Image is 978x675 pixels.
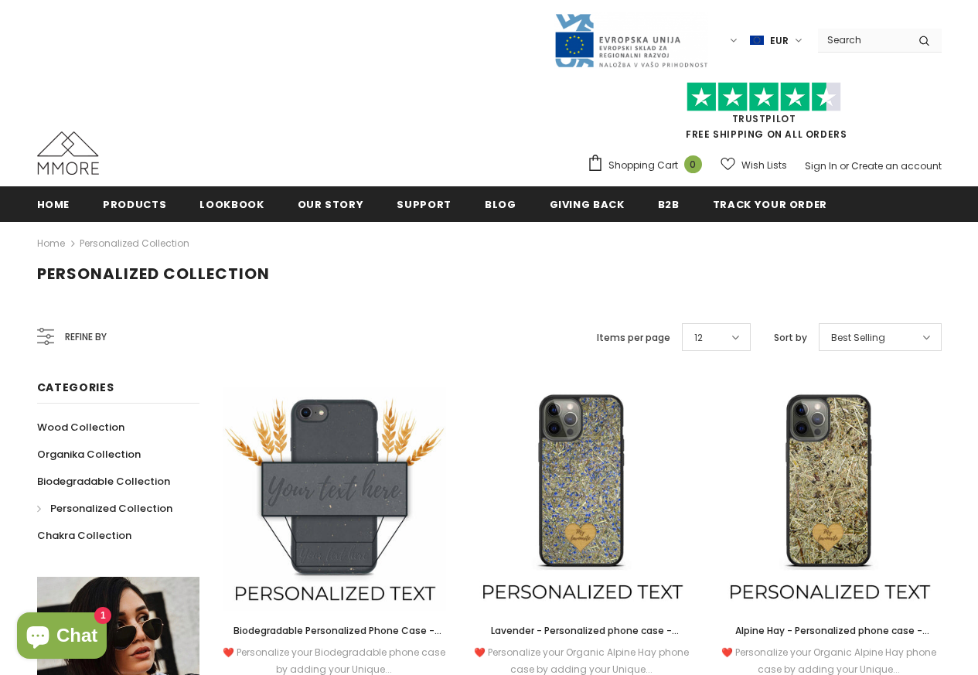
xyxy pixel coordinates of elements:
img: MMORE Cases [37,131,99,175]
a: Giving back [550,186,625,221]
a: Wish Lists [721,152,787,179]
img: Javni Razpis [554,12,708,69]
span: Lavender - Personalized phone case - Personalized gift [491,624,679,654]
span: support [397,197,452,212]
span: Organika Collection [37,447,141,462]
span: or [840,159,849,172]
a: Home [37,186,70,221]
a: Our Story [298,186,364,221]
input: Search Site [818,29,907,51]
a: Organika Collection [37,441,141,468]
a: Biodegradable Collection [37,468,170,495]
span: Track your order [713,197,827,212]
inbox-online-store-chat: Shopify online store chat [12,612,111,663]
label: Sort by [774,330,807,346]
span: Shopping Cart [608,158,678,173]
a: Chakra Collection [37,522,131,549]
span: Giving back [550,197,625,212]
span: Wood Collection [37,420,124,435]
label: Items per page [597,330,670,346]
a: Home [37,234,65,253]
span: Refine by [65,329,107,346]
span: Best Selling [831,330,885,346]
span: Wish Lists [741,158,787,173]
span: FREE SHIPPING ON ALL ORDERS [587,89,942,141]
span: Blog [485,197,516,212]
span: Home [37,197,70,212]
a: support [397,186,452,221]
a: Personalized Collection [37,495,172,522]
span: Alpine Hay - Personalized phone case - Personalized gift [735,624,929,654]
a: Create an account [851,159,942,172]
img: Trust Pilot Stars [687,82,841,112]
span: Our Story [298,197,364,212]
span: EUR [770,33,789,49]
a: Products [103,186,166,221]
a: Track your order [713,186,827,221]
span: Products [103,197,166,212]
a: B2B [658,186,680,221]
a: Biodegradable Personalized Phone Case - Black [223,622,447,639]
a: Shopping Cart 0 [587,154,710,177]
a: Personalized Collection [80,237,189,250]
a: Lavender - Personalized phone case - Personalized gift [470,622,694,639]
a: Sign In [805,159,837,172]
span: Chakra Collection [37,528,131,543]
a: Trustpilot [732,112,796,125]
span: 0 [684,155,702,173]
span: Biodegradable Collection [37,474,170,489]
a: Blog [485,186,516,221]
span: Personalized Collection [50,501,172,516]
span: Biodegradable Personalized Phone Case - Black [233,624,441,654]
span: Lookbook [199,197,264,212]
a: Javni Razpis [554,33,708,46]
span: Categories [37,380,114,395]
span: Personalized Collection [37,263,270,285]
span: B2B [658,197,680,212]
a: Alpine Hay - Personalized phone case - Personalized gift [717,622,942,639]
a: Lookbook [199,186,264,221]
span: 12 [694,330,703,346]
a: Wood Collection [37,414,124,441]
